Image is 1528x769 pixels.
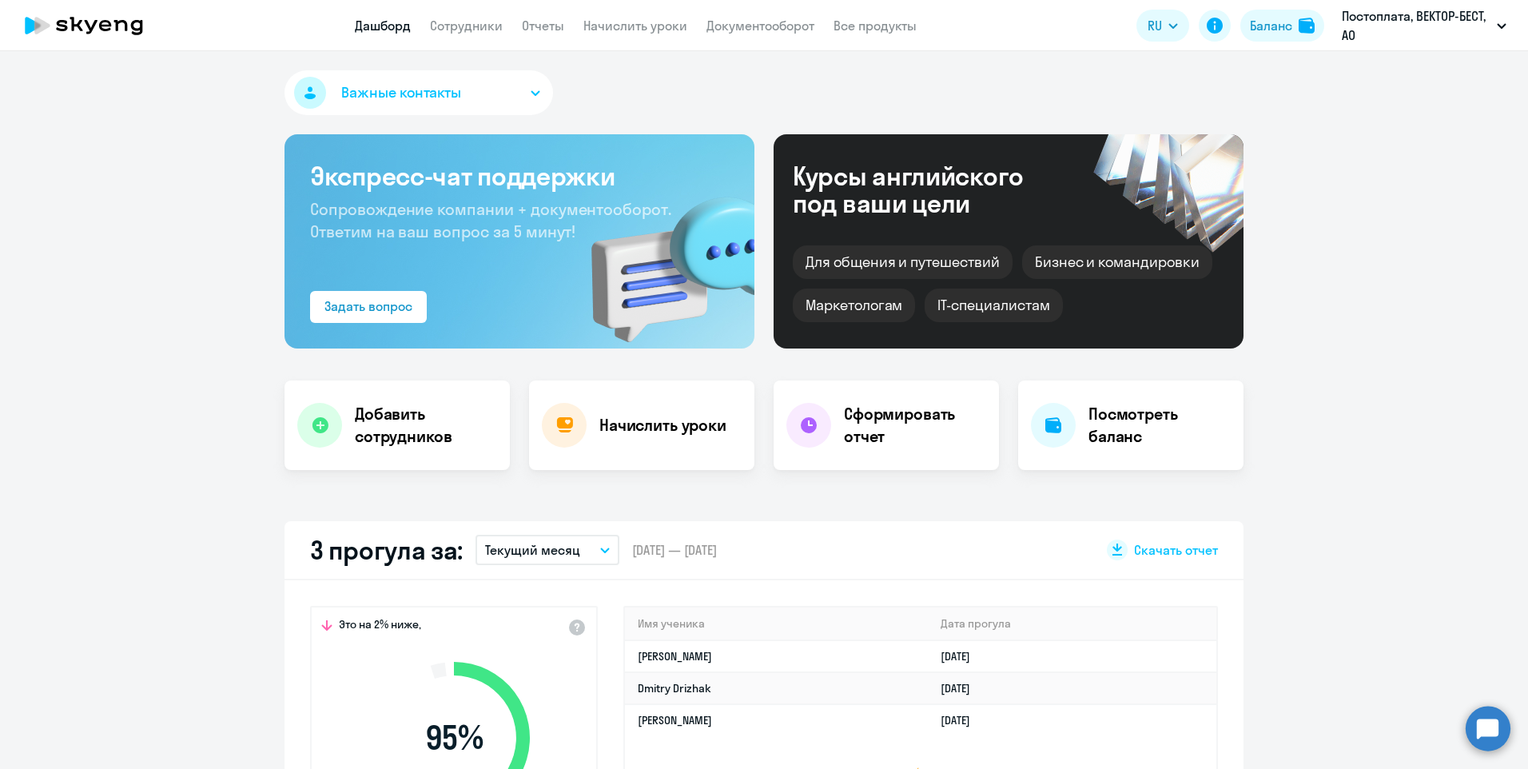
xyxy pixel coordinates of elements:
[355,18,411,34] a: Дашборд
[285,70,553,115] button: Важные контакты
[941,713,983,727] a: [DATE]
[355,403,497,448] h4: Добавить сотрудников
[310,160,729,192] h3: Экспресс-чат поддержки
[522,18,564,34] a: Отчеты
[941,649,983,663] a: [DATE]
[1299,18,1315,34] img: balance
[583,18,687,34] a: Начислить уроки
[341,82,461,103] span: Важные контакты
[638,681,711,695] a: Dmitry Drizhak
[1240,10,1324,42] button: Балансbalance
[1134,541,1218,559] span: Скачать отчет
[310,199,671,241] span: Сопровождение компании + документооборот. Ответим на ваш вопрос за 5 минут!
[568,169,754,349] img: bg-img
[925,289,1062,322] div: IT-специалистам
[1136,10,1189,42] button: RU
[706,18,814,34] a: Документооборот
[1342,6,1490,45] p: Постоплата, ВЕКТОР-БЕСТ, АО
[599,414,726,436] h4: Начислить уроки
[324,297,412,316] div: Задать вопрос
[476,535,619,565] button: Текущий месяц
[1088,403,1231,448] h4: Посмотреть баланс
[793,162,1066,217] div: Курсы английского под ваши цели
[844,403,986,448] h4: Сформировать отчет
[625,608,928,640] th: Имя ученика
[485,540,580,560] p: Текущий месяц
[834,18,917,34] a: Все продукты
[1250,16,1292,35] div: Баланс
[638,649,712,663] a: [PERSON_NAME]
[1022,245,1212,279] div: Бизнес и командировки
[638,713,712,727] a: [PERSON_NAME]
[339,617,421,636] span: Это на 2% ниже,
[1148,16,1162,35] span: RU
[310,534,463,566] h2: 3 прогула за:
[310,291,427,323] button: Задать вопрос
[362,719,546,757] span: 95 %
[1334,6,1514,45] button: Постоплата, ВЕКТОР-БЕСТ, АО
[793,245,1013,279] div: Для общения и путешествий
[793,289,915,322] div: Маркетологам
[430,18,503,34] a: Сотрудники
[632,541,717,559] span: [DATE] — [DATE]
[928,608,1216,640] th: Дата прогула
[941,681,983,695] a: [DATE]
